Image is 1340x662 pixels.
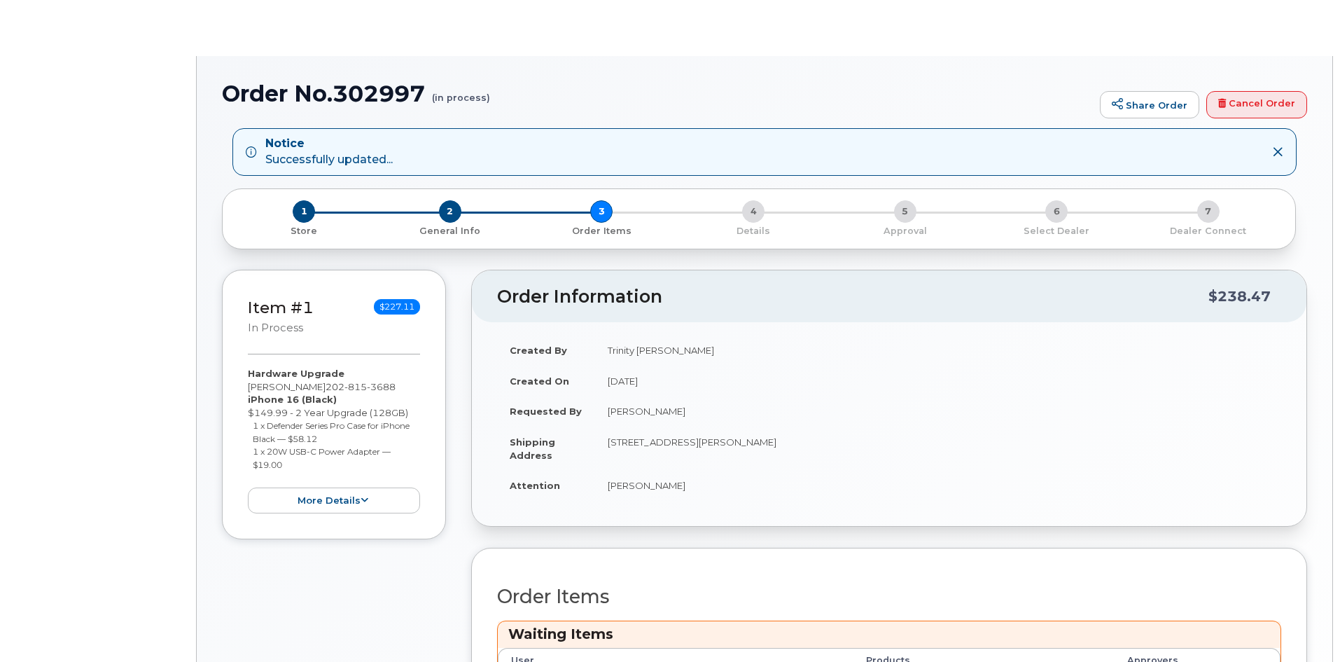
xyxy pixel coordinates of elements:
[508,625,1270,644] h3: Waiting Items
[248,298,314,317] a: Item #1
[248,367,420,513] div: [PERSON_NAME] $149.99 - 2 Year Upgrade (128GB)
[326,381,396,392] span: 202
[595,366,1281,396] td: [DATE]
[375,223,526,237] a: 2 General Info
[293,200,315,223] span: 1
[510,436,555,461] strong: Shipping Address
[595,396,1281,427] td: [PERSON_NAME]
[248,322,303,334] small: in process
[380,225,521,237] p: General Info
[248,368,344,379] strong: Hardware Upgrade
[374,299,420,315] span: $227.11
[222,81,1093,106] h1: Order No.302997
[510,406,582,417] strong: Requested By
[239,225,369,237] p: Store
[510,480,560,491] strong: Attention
[1208,283,1271,310] div: $238.47
[234,223,375,237] a: 1 Store
[497,287,1208,307] h2: Order Information
[248,394,337,405] strong: iPhone 16 (Black)
[344,381,367,392] span: 815
[510,375,569,387] strong: Created On
[497,586,1281,607] h2: Order Items
[595,427,1281,470] td: [STREET_ADDRESS][PERSON_NAME]
[510,345,567,356] strong: Created By
[253,420,410,444] small: 1 x Defender Series Pro Case for iPhone Black — $58.12
[253,446,391,470] small: 1 x 20W USB-C Power Adapter — $19.00
[1206,91,1307,119] a: Cancel Order
[439,200,461,223] span: 2
[1100,91,1199,119] a: Share Order
[367,381,396,392] span: 3688
[432,81,490,103] small: (in process)
[265,136,393,152] strong: Notice
[265,136,393,168] div: Successfully updated...
[248,488,420,513] button: more details
[595,470,1281,501] td: [PERSON_NAME]
[595,335,1281,366] td: Trinity [PERSON_NAME]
